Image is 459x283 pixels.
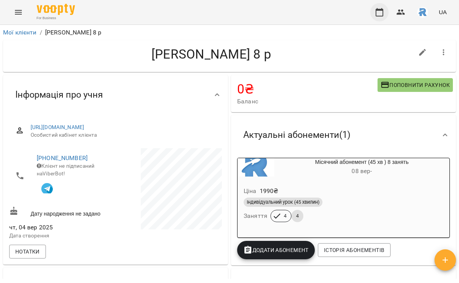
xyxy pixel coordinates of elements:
[274,158,449,177] div: Місячний абонемент (45 хв ) 8 занять
[279,213,291,219] span: 4
[237,97,378,106] span: Баланс
[9,3,28,21] button: Menu
[381,80,450,90] span: Поповнити рахунок
[244,199,322,206] span: Індивідуальний урок (45 хвилин)
[417,7,428,18] img: 4d5b4add5c842939a2da6fce33177f00.jpeg
[9,245,46,258] button: Нотатки
[238,158,274,177] div: Місячний абонемент (45 хв ) 8 занять
[243,129,350,141] span: Актуальні абонементи ( 1 )
[31,131,216,139] span: Особистий кабінет клієнта
[436,5,450,19] button: UA
[37,154,88,162] a: [PHONE_NUMBER]
[231,115,456,155] div: Актуальні абонементи(1)
[324,245,384,255] span: Історія абонементів
[439,8,447,16] span: UA
[37,163,94,177] span: Клієнт не підписаний на ViberBot!
[243,245,309,255] span: Додати Абонемент
[244,186,257,196] h6: Ціна
[238,158,449,231] button: Місячний абонемент (45 хв ) 8 занять08 вер- Ціна1990₴Індивідуальний урок (45 хвилин)Заняття44
[318,243,391,257] button: Історія абонементів
[15,89,103,101] span: Інформація про учня
[9,223,114,232] span: чт, 04 вер 2025
[9,232,114,240] p: Дата створення
[45,28,102,37] p: [PERSON_NAME] 8 р
[244,211,267,221] h6: Заняття
[3,75,228,115] div: Інформація про учня
[237,241,315,259] button: Додати Абонемент
[3,29,37,36] a: Мої клієнти
[41,183,53,195] img: Telegram
[237,81,378,97] h4: 0 ₴
[291,213,303,219] span: 4
[31,124,85,130] a: [URL][DOMAIN_NAME]
[37,177,57,198] button: Клієнт підписаний на VooptyBot
[37,4,75,15] img: Voopty Logo
[40,28,42,37] li: /
[378,78,453,92] button: Поповнити рахунок
[37,16,75,21] span: For Business
[352,167,372,175] span: 08 вер -
[9,46,413,62] h4: [PERSON_NAME] 8 р
[3,28,456,37] nav: breadcrumb
[8,205,116,219] div: Дату народження не задано
[260,186,278,196] p: 1990 ₴
[15,247,40,256] span: Нотатки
